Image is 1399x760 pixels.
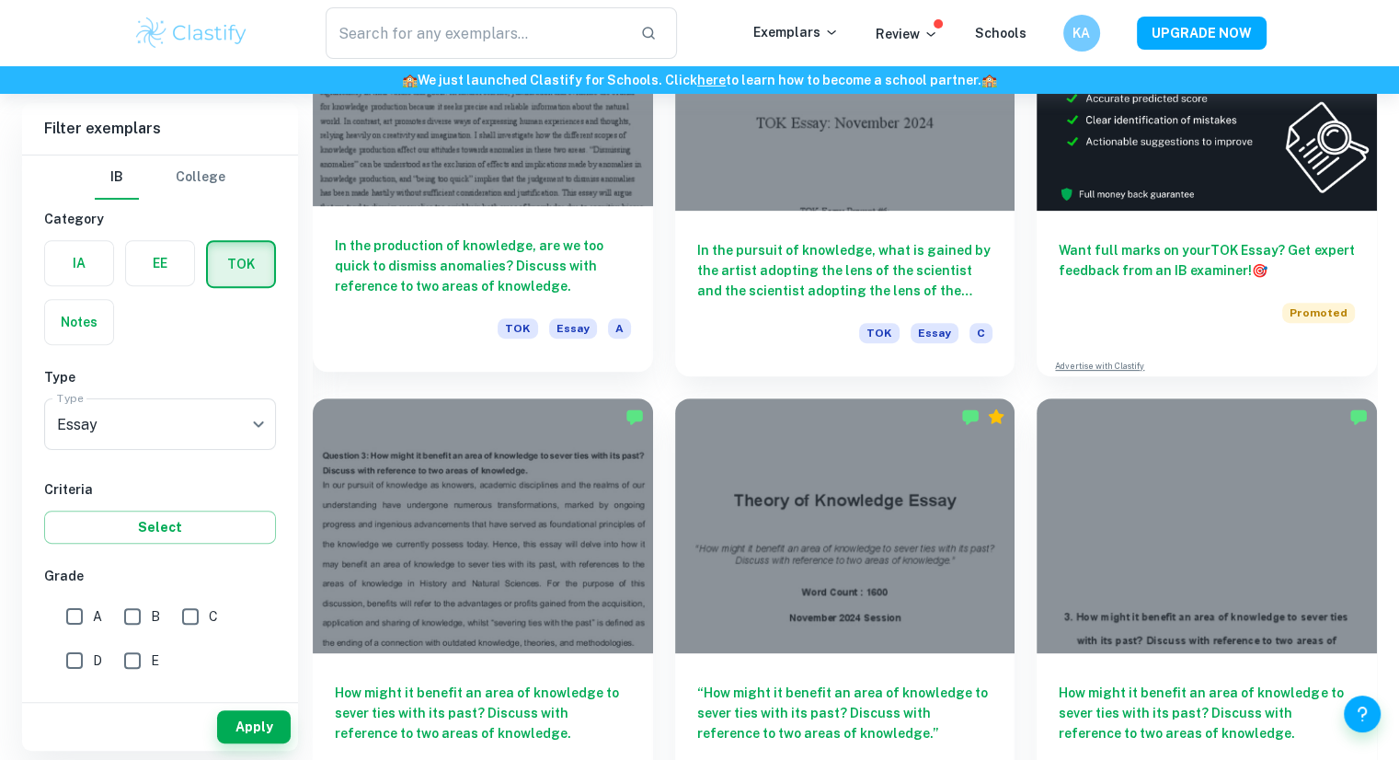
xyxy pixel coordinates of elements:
img: Marked [961,408,980,426]
span: 🏫 [402,73,418,87]
span: Promoted [1282,303,1355,323]
h6: How might it benefit an area of knowledge to sever ties with its past? Discuss with reference to ... [1059,683,1355,743]
span: TOK [498,318,538,339]
h6: Category [44,209,276,229]
p: Review [876,24,938,44]
img: Clastify logo [133,15,250,52]
span: Essay [549,318,597,339]
h6: How might it benefit an area of knowledge to sever ties with its past? Discuss with reference to ... [335,683,631,743]
button: EE [126,241,194,285]
button: Help and Feedback [1344,696,1381,732]
h6: KA [1071,23,1092,43]
span: C [209,606,218,627]
span: C [969,323,992,343]
button: College [176,155,225,200]
div: Premium [987,408,1005,426]
span: 🏫 [981,73,997,87]
h6: In the production of knowledge, are we too quick to dismiss anomalies? Discuss with reference to ... [335,236,631,296]
span: E [151,651,159,671]
span: 🎯 [1252,263,1267,278]
p: Exemplars [753,22,839,42]
button: KA [1063,15,1100,52]
span: A [608,318,631,339]
input: Search for any exemplars... [326,7,626,59]
a: Schools [975,26,1026,40]
h6: Want full marks on your TOK Essay ? Get expert feedback from an IB examiner! [1059,240,1355,281]
label: Type [57,390,84,406]
h6: Filter exemplars [22,103,298,155]
a: here [697,73,726,87]
a: Advertise with Clastify [1055,360,1144,373]
img: Marked [625,408,644,426]
span: D [93,651,102,671]
button: IA [45,241,113,285]
h6: Criteria [44,479,276,500]
div: Essay [44,398,276,450]
span: A [93,606,102,627]
button: Apply [217,710,291,743]
h6: Type [44,367,276,387]
h6: “How might it benefit an area of knowledge to sever ties with its past? Discuss with reference to... [697,683,993,743]
div: Filter type choice [95,155,225,200]
button: Select [44,511,276,544]
h6: Grade [44,566,276,586]
button: Notes [45,300,113,344]
button: IB [95,155,139,200]
button: UPGRADE NOW [1137,17,1267,50]
span: Essay [911,323,958,343]
h6: We just launched Clastify for Schools. Click to learn how to become a school partner. [4,70,1395,90]
span: TOK [859,323,900,343]
h6: In the pursuit of knowledge, what is gained by the artist adopting the lens of the scientist and ... [697,240,993,301]
img: Marked [1349,408,1368,426]
span: B [151,606,160,627]
button: TOK [208,242,274,286]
